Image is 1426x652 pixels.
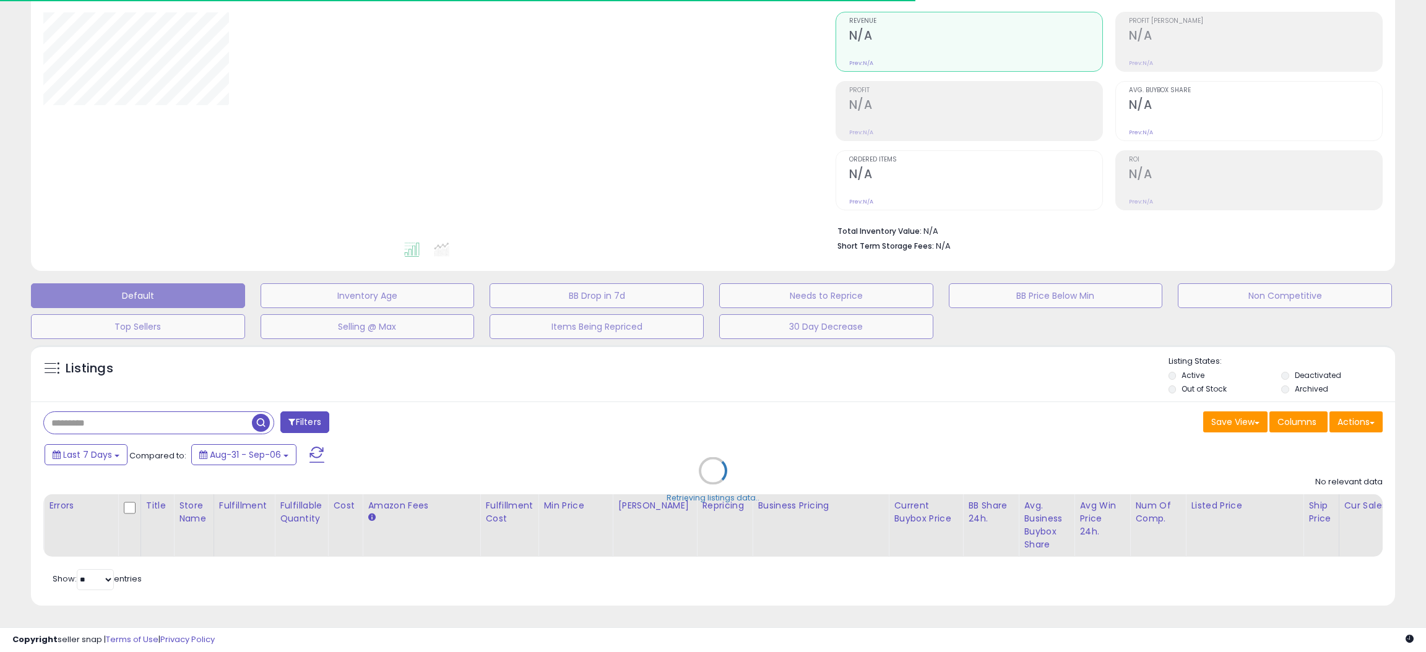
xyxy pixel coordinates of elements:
[31,283,245,308] button: Default
[1129,28,1382,45] h2: N/A
[849,18,1102,25] span: Revenue
[837,241,934,251] b: Short Term Storage Fees:
[1129,129,1153,136] small: Prev: N/A
[849,157,1102,163] span: Ordered Items
[837,223,1373,238] li: N/A
[12,634,215,646] div: seller snap | |
[160,633,215,645] a: Privacy Policy
[1178,283,1392,308] button: Non Competitive
[1129,198,1153,205] small: Prev: N/A
[849,167,1102,184] h2: N/A
[719,283,933,308] button: Needs to Reprice
[719,314,933,339] button: 30 Day Decrease
[1129,98,1382,114] h2: N/A
[936,240,951,252] span: N/A
[1129,87,1382,94] span: Avg. Buybox Share
[849,98,1102,114] h2: N/A
[490,283,704,308] button: BB Drop in 7d
[1129,157,1382,163] span: ROI
[1129,59,1153,67] small: Prev: N/A
[849,129,873,136] small: Prev: N/A
[106,633,158,645] a: Terms of Use
[667,492,759,504] div: Retrieving listings data..
[261,314,475,339] button: Selling @ Max
[490,314,704,339] button: Items Being Repriced
[949,283,1163,308] button: BB Price Below Min
[849,87,1102,94] span: Profit
[31,314,245,339] button: Top Sellers
[1129,18,1382,25] span: Profit [PERSON_NAME]
[849,59,873,67] small: Prev: N/A
[12,633,58,645] strong: Copyright
[1129,167,1382,184] h2: N/A
[849,198,873,205] small: Prev: N/A
[849,28,1102,45] h2: N/A
[837,226,922,236] b: Total Inventory Value:
[261,283,475,308] button: Inventory Age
